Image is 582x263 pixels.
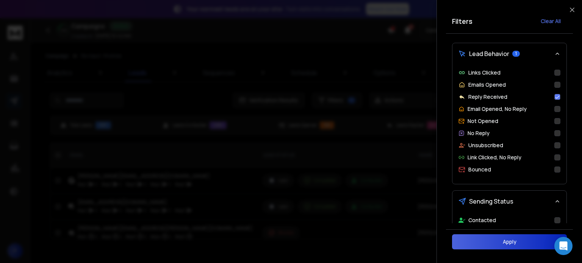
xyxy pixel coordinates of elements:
[512,51,520,57] span: 1
[468,117,498,125] p: Not Opened
[468,166,491,173] p: Bounced
[452,16,472,26] h2: Filters
[469,49,509,58] span: Lead Behavior
[452,64,566,184] div: Lead Behavior1
[468,129,490,137] p: No Reply
[468,216,496,224] p: Contacted
[452,191,566,212] button: Sending Status
[468,81,506,89] p: Emails Opened
[554,237,573,255] div: Open Intercom Messenger
[535,14,567,29] button: Clear All
[469,197,513,206] span: Sending Status
[468,93,507,101] p: Reply Received
[468,142,503,149] p: Unsubscribed
[468,69,501,76] p: Links Clicked
[468,154,521,161] p: Link Clicked, No Reply
[452,43,566,64] button: Lead Behavior1
[468,105,527,113] p: Email Opened, No Reply
[452,234,567,249] button: Apply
